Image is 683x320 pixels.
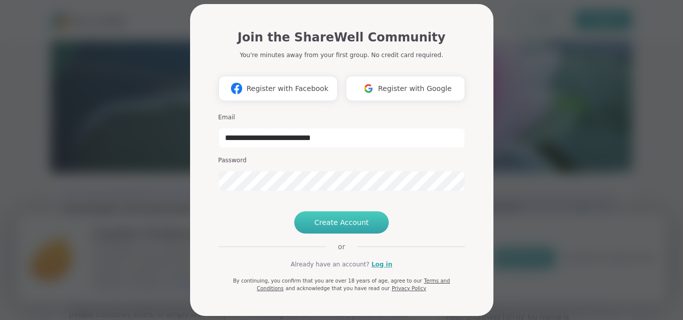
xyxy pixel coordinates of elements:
span: By continuing, you confirm that you are over 18 years of age, agree to our [233,278,422,284]
button: Register with Google [346,76,465,101]
button: Create Account [294,211,389,234]
h3: Email [218,113,465,122]
span: Already have an account? [291,260,370,269]
span: Register with Google [378,83,452,94]
p: You're minutes away from your first group. No credit card required. [240,51,443,60]
span: Create Account [314,217,369,227]
button: Register with Facebook [218,76,338,101]
span: or [326,242,357,252]
a: Privacy Policy [392,286,426,291]
img: ShareWell Logomark [227,79,246,98]
a: Terms and Conditions [257,278,450,291]
h1: Join the ShareWell Community [238,28,445,47]
img: ShareWell Logomark [359,79,378,98]
span: and acknowledge that you have read our [286,286,390,291]
a: Log in [372,260,392,269]
h3: Password [218,156,465,165]
span: Register with Facebook [246,83,328,94]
